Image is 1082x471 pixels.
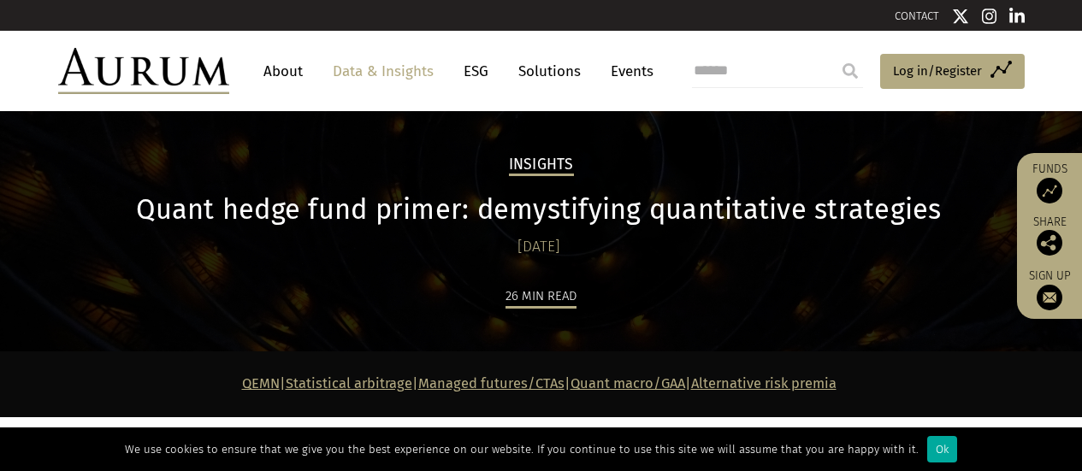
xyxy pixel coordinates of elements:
[418,375,565,392] a: Managed futures/CTAs
[1037,178,1062,203] img: Access Funds
[324,56,442,87] a: Data & Insights
[602,56,653,87] a: Events
[1026,216,1073,256] div: Share
[927,436,957,462] div: Ok
[952,8,969,25] img: Twitter icon
[286,375,412,392] a: Statistical arbitrage
[1009,8,1025,25] img: Linkedin icon
[1037,230,1062,256] img: Share this post
[131,193,948,227] h1: Quant hedge fund primer: demystifying quantitative strategies
[242,375,280,392] a: QEMN
[1026,268,1073,310] a: Sign up
[242,375,837,392] strong: | | | |
[506,286,576,309] div: 26 min read
[509,156,574,176] h2: Insights
[255,56,311,87] a: About
[691,375,837,392] a: Alternative risk premia
[455,56,497,87] a: ESG
[131,235,948,259] div: [DATE]
[1026,162,1073,203] a: Funds
[895,9,939,22] a: CONTACT
[1037,285,1062,310] img: Sign up to our newsletter
[880,54,1025,90] a: Log in/Register
[893,61,982,81] span: Log in/Register
[833,54,867,88] input: Submit
[571,375,685,392] a: Quant macro/GAA
[982,8,997,25] img: Instagram icon
[58,48,229,94] img: Aurum
[510,56,589,87] a: Solutions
